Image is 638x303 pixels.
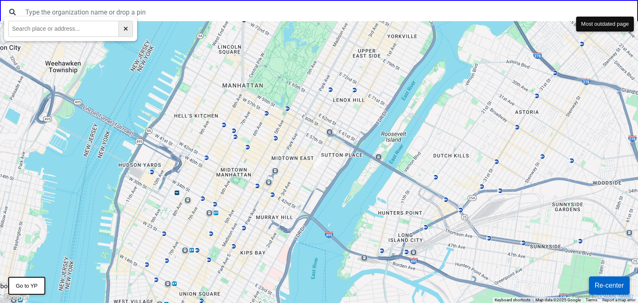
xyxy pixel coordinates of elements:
button: Keyboard shortcuts [495,297,530,303]
input: Type the organization name or drop a pin [20,4,634,20]
div: Powered by [572,293,633,300]
button: Re-center [589,276,630,295]
input: Search place or address... [8,21,119,37]
a: Open this area in Google Maps (opens a new window) [2,292,29,303]
button: ✕ [119,21,133,37]
button: Most outdated page [576,17,634,32]
span: Map data ©2025 Google [535,298,581,302]
button: Go to YP [8,277,45,295]
a: Report a map error [602,298,636,302]
a: [DOMAIN_NAME] [596,294,633,299]
img: Google [2,292,29,303]
a: Terms (opens in new tab) [586,298,597,302]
